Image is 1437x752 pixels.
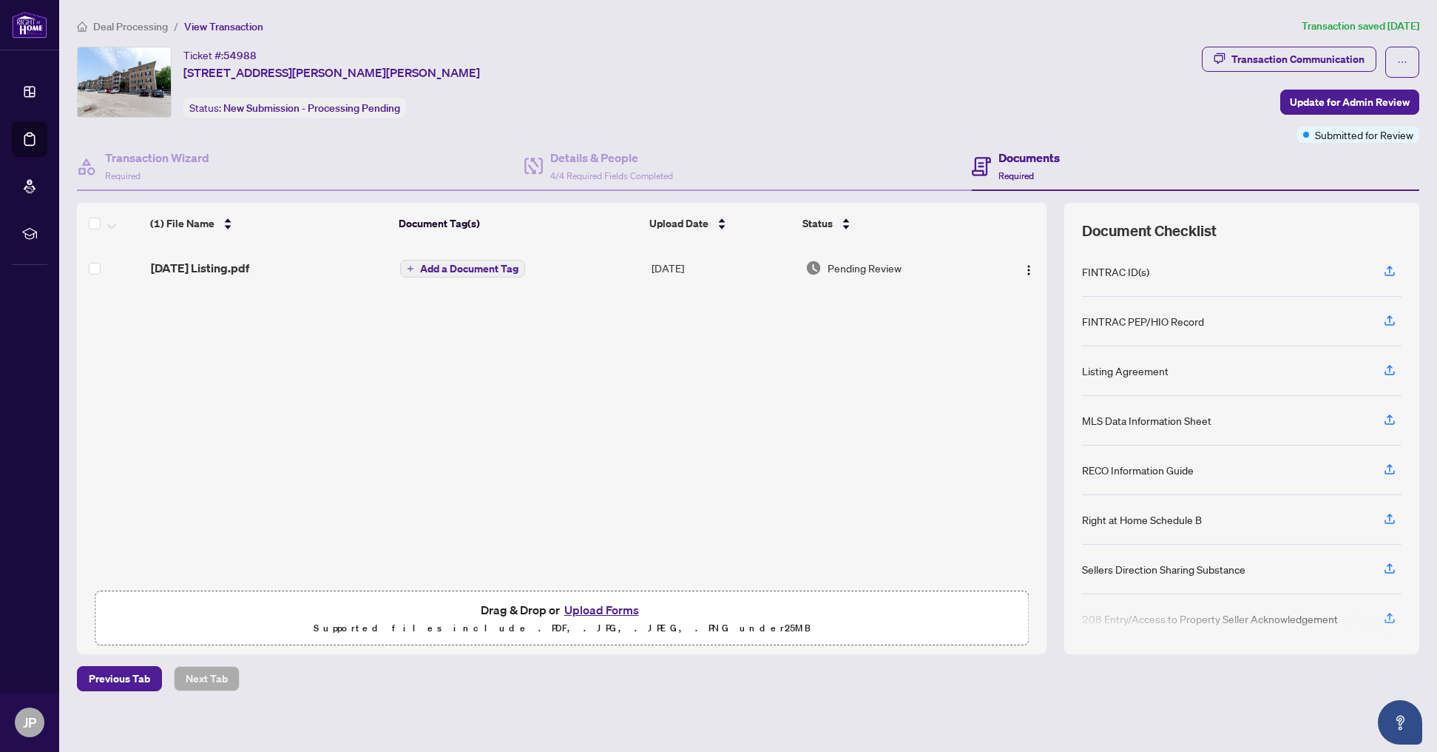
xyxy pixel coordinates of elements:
[1082,363,1169,379] div: Listing Agreement
[12,11,47,38] img: logo
[104,620,1019,637] p: Supported files include .PDF, .JPG, .JPEG, .PNG under 25 MB
[1082,462,1194,478] div: RECO Information Guide
[23,712,36,733] span: JP
[77,666,162,691] button: Previous Tab
[560,600,643,620] button: Upload Forms
[89,667,150,691] span: Previous Tab
[78,47,171,117] img: IMG-N12428331_1.jpg
[95,591,1028,646] span: Drag & Drop orUpload FormsSupported files include .PDF, .JPG, .JPEG, .PNG under25MB
[77,21,87,32] span: home
[1082,611,1338,627] div: 208 Entry/Access to Property Seller Acknowledgement
[183,98,406,118] div: Status:
[1315,127,1413,143] span: Submitted for Review
[802,215,833,232] span: Status
[393,203,643,244] th: Document Tag(s)
[150,215,214,232] span: (1) File Name
[1231,47,1365,71] div: Transaction Communication
[223,49,257,62] span: 54988
[407,265,414,272] span: plus
[1397,57,1407,67] span: ellipsis
[1082,313,1204,329] div: FINTRAC PEP/HIO Record
[1082,263,1149,280] div: FINTRAC ID(s)
[184,20,263,33] span: View Transaction
[998,170,1034,181] span: Required
[998,149,1060,167] h4: Documents
[1082,412,1211,429] div: MLS Data Information Sheet
[400,259,525,278] button: Add a Document Tag
[420,263,518,274] span: Add a Document Tag
[105,170,141,181] span: Required
[797,203,988,244] th: Status
[93,20,168,33] span: Deal Processing
[1082,221,1217,241] span: Document Checklist
[1290,90,1410,114] span: Update for Admin Review
[174,18,178,35] li: /
[183,64,480,81] span: [STREET_ADDRESS][PERSON_NAME][PERSON_NAME]
[1023,264,1035,276] img: Logo
[646,244,799,292] td: [DATE]
[1082,561,1245,577] div: Sellers Direction Sharing Substance
[1017,256,1041,280] button: Logo
[183,47,257,64] div: Ticket #:
[550,170,673,181] span: 4/4 Required Fields Completed
[1302,18,1419,35] article: Transaction saved [DATE]
[223,101,400,115] span: New Submission - Processing Pending
[105,149,209,167] h4: Transaction Wizard
[151,259,249,277] span: [DATE] Listing.pdf
[400,260,525,278] button: Add a Document Tag
[174,666,240,691] button: Next Tab
[805,260,822,276] img: Document Status
[828,260,902,276] span: Pending Review
[1378,700,1422,745] button: Open asap
[1202,47,1376,72] button: Transaction Communication
[649,215,709,232] span: Upload Date
[144,203,393,244] th: (1) File Name
[643,203,797,244] th: Upload Date
[1280,90,1419,115] button: Update for Admin Review
[481,600,643,620] span: Drag & Drop or
[1082,511,1202,528] div: Right at Home Schedule B
[550,149,673,167] h4: Details & People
